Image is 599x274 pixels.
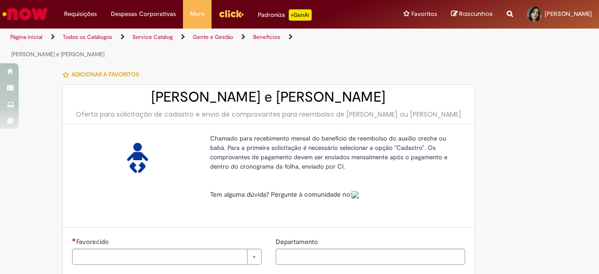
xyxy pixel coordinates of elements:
div: Oferta para solicitação de cadastro e envio de comprovantes para reembolso de [PERSON_NAME] ou [P... [72,110,465,119]
img: sys_attachment.do [351,191,359,199]
span: [PERSON_NAME] [545,10,592,18]
span: Departamento [276,237,320,246]
img: ServiceNow [1,5,49,23]
span: Chamado para recebimento mensal do benefício de reembolso do auxílio creche ou babá. Para a prime... [210,134,447,170]
span: Favoritos [411,9,437,19]
button: Adicionar a Favoritos [62,65,144,84]
a: Gente e Gestão [193,33,233,41]
a: Limpar campo Favorecido [72,249,262,265]
a: Página inicial [10,33,43,41]
span: Requisições [64,9,97,19]
div: Padroniza [258,9,312,21]
span: Necessários [72,238,76,242]
a: Colabora [351,190,359,199]
input: Departamento [276,249,465,265]
span: Necessários - Favorecido [76,237,110,246]
a: Service Catalog [132,33,173,41]
img: click_logo_yellow_360x200.png [219,7,244,21]
a: Rascunhos [451,10,493,19]
a: Benefícios [253,33,280,41]
ul: Trilhas de página [7,29,392,63]
span: More [190,9,205,19]
a: Todos os Catálogos [63,33,112,41]
span: Despesas Corporativas [111,9,176,19]
h2: [PERSON_NAME] e [PERSON_NAME] [72,89,465,105]
p: +GenAi [289,9,312,21]
span: Rascunhos [459,9,493,18]
p: Tem alguma dúvida? Pergunte à comunidade no: [210,190,458,199]
a: [PERSON_NAME] e [PERSON_NAME] [11,51,104,58]
img: Auxílio Creche e Babá [123,143,153,173]
span: Adicionar a Favoritos [72,71,139,78]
